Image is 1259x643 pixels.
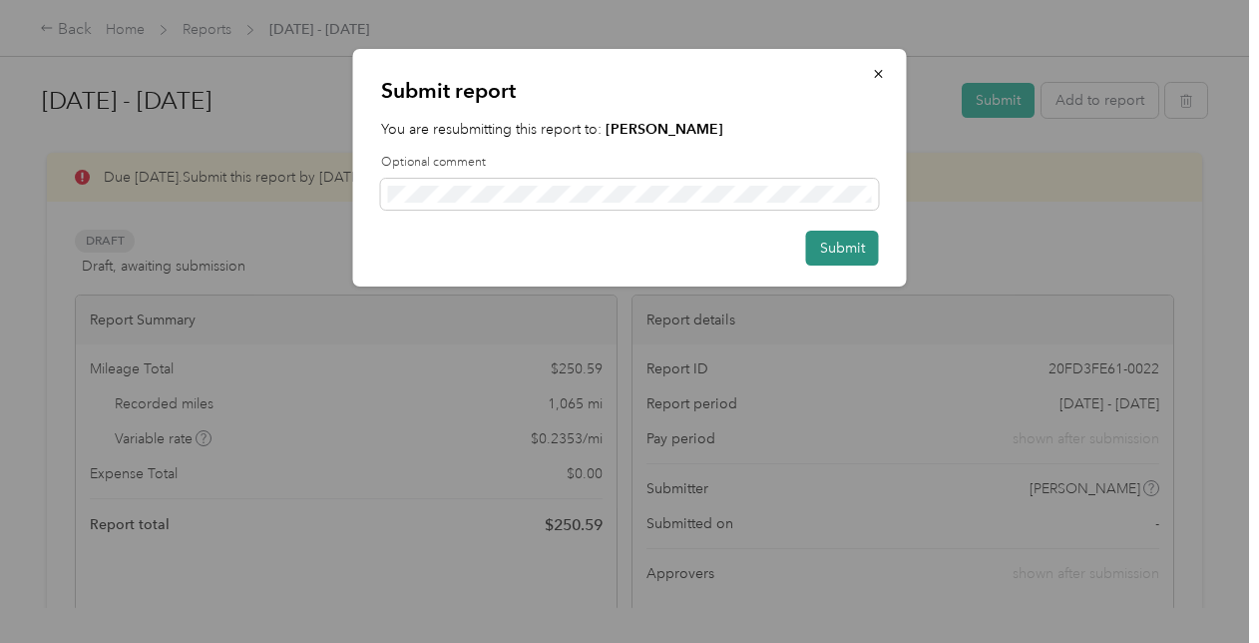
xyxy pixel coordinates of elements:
iframe: Everlance-gr Chat Button Frame [1147,531,1259,643]
strong: [PERSON_NAME] [606,121,723,138]
button: Submit [806,231,879,266]
p: You are resubmitting this report to: [381,119,879,140]
p: Submit report [381,77,879,105]
label: Optional comment [381,154,879,172]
